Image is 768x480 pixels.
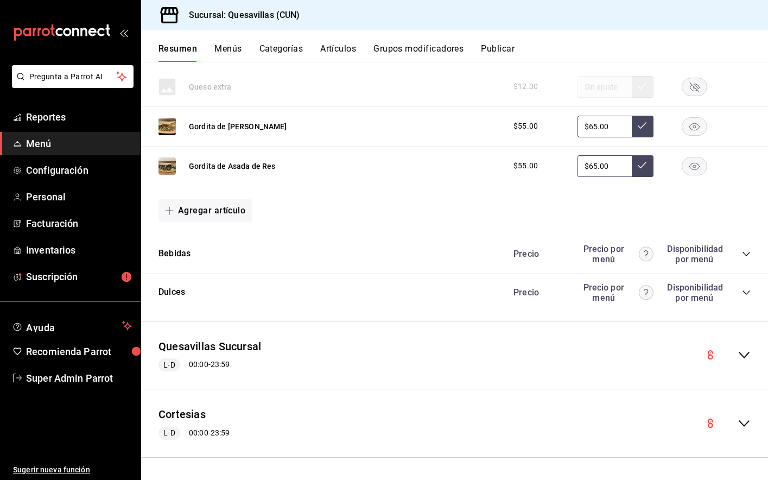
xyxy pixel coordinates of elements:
[26,216,132,231] span: Facturación
[158,118,176,135] img: Preview
[158,407,206,422] button: Cortesias
[214,43,242,62] button: Menús
[373,43,464,62] button: Grupos modificadores
[26,163,132,178] span: Configuración
[189,161,275,172] button: Gordita de Asada de Res
[8,79,134,90] a: Pregunta a Parrot AI
[667,282,721,303] div: Disponibilidad por menú
[577,155,632,177] input: Sin ajuste
[158,427,230,440] div: 00:00 - 23:59
[189,121,287,132] button: Gordita de [PERSON_NAME]
[742,288,751,297] button: collapse-category-row
[503,287,572,298] div: Precio
[158,157,176,175] img: Preview
[159,427,179,439] span: L-D
[12,65,134,88] button: Pregunta a Parrot AI
[577,282,653,303] div: Precio por menú
[158,43,197,62] button: Resumen
[26,243,132,257] span: Inventarios
[577,244,653,264] div: Precio por menú
[158,248,191,260] button: Bebidas
[119,28,128,37] button: open_drawer_menu
[26,344,132,359] span: Recomienda Parrot
[577,116,632,137] input: Sin ajuste
[667,244,721,264] div: Disponibilidad por menú
[742,250,751,258] button: collapse-category-row
[29,71,117,83] span: Pregunta a Parrot AI
[158,286,185,299] button: Dulces
[26,319,118,332] span: Ayuda
[158,43,768,62] div: navigation tabs
[513,121,538,132] span: $55.00
[141,330,768,381] div: collapse-menu-row
[158,358,261,371] div: 00:00 - 23:59
[158,339,261,355] button: Quesavillas Sucursal
[180,9,300,22] h3: Sucursal: Quesavillas (CUN)
[259,43,303,62] button: Categorías
[26,190,132,204] span: Personal
[26,269,132,284] span: Suscripción
[141,398,768,449] div: collapse-menu-row
[513,160,538,172] span: $55.00
[481,43,515,62] button: Publicar
[13,464,132,476] span: Sugerir nueva función
[159,359,179,371] span: L-D
[26,136,132,151] span: Menú
[503,249,572,259] div: Precio
[26,110,132,124] span: Reportes
[320,43,356,62] button: Artículos
[158,199,252,222] button: Agregar artículo
[26,371,132,386] span: Super Admin Parrot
